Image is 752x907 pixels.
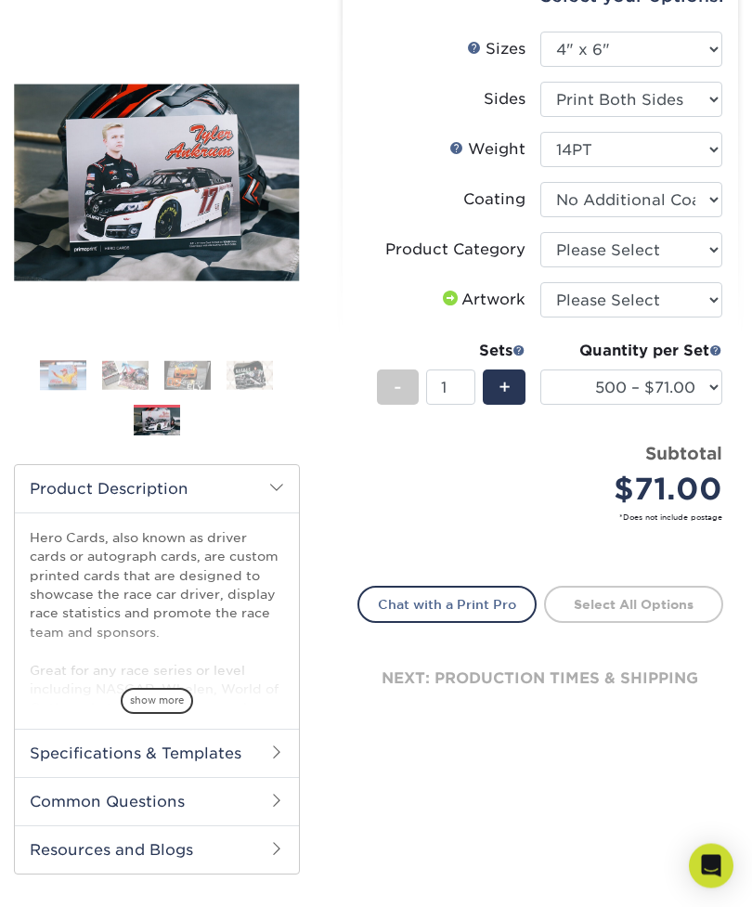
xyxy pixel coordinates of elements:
img: Hero Cards 02 [102,362,149,391]
strong: Subtotal [645,444,722,464]
div: Sides [484,89,525,111]
img: Hero Cards 01 [40,361,86,391]
span: + [499,374,511,402]
img: Hero Cards 05 [14,84,300,282]
div: Sizes [467,39,525,61]
img: Hero Cards 04 [227,362,273,391]
img: Hero Cards 03 [164,362,211,391]
div: next: production times & shipping [357,624,724,735]
img: Hero Cards 05 [134,406,180,438]
div: Product Category [385,240,525,262]
span: - [394,374,402,402]
div: Coating [463,189,525,212]
div: Quantity per Set [540,341,722,363]
div: Weight [449,139,525,162]
h2: Common Questions [15,778,299,826]
div: $71.00 [554,468,722,512]
div: Open Intercom Messenger [689,844,733,888]
div: Artwork [439,290,525,312]
h2: Product Description [15,466,299,513]
small: *Does not include postage [372,512,723,524]
a: Chat with a Print Pro [357,587,537,624]
h2: Resources and Blogs [15,826,299,875]
span: show more [121,689,193,714]
h2: Specifications & Templates [15,730,299,778]
div: Sets [377,341,525,363]
a: Select All Options [544,587,723,624]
